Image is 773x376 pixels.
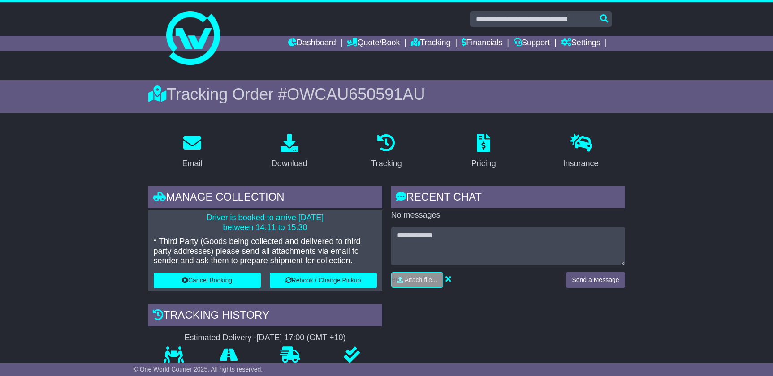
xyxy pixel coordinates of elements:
div: RECENT CHAT [391,186,625,210]
div: Manage collection [148,186,382,210]
span: OWCAU650591AU [287,85,425,103]
div: Insurance [563,158,599,170]
a: Email [176,131,208,173]
div: Email [182,158,202,170]
div: [DATE] 17:00 (GMT +10) [257,333,346,343]
a: Quote/Book [347,36,400,51]
div: Download [272,158,307,170]
a: Tracking [411,36,450,51]
a: Insurance [557,131,605,173]
span: © One World Courier 2025. All rights reserved. [134,366,263,373]
div: Tracking history [148,304,382,329]
div: Estimated Delivery - [148,333,382,343]
button: Rebook / Change Pickup [270,273,377,288]
div: Tracking Order # [148,85,625,104]
button: Cancel Booking [154,273,261,288]
a: Tracking [365,131,407,173]
a: Settings [561,36,600,51]
a: Dashboard [288,36,336,51]
button: Send a Message [566,272,625,288]
a: Support [514,36,550,51]
a: Pricing [466,131,502,173]
p: * Third Party (Goods being collected and delivered to third party addresses) please send all atta... [154,237,377,266]
div: Pricing [471,158,496,170]
a: Download [266,131,313,173]
a: Financials [462,36,502,51]
div: Tracking [371,158,402,170]
p: No messages [391,210,625,220]
p: Driver is booked to arrive [DATE] between 14:11 to 15:30 [154,213,377,232]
